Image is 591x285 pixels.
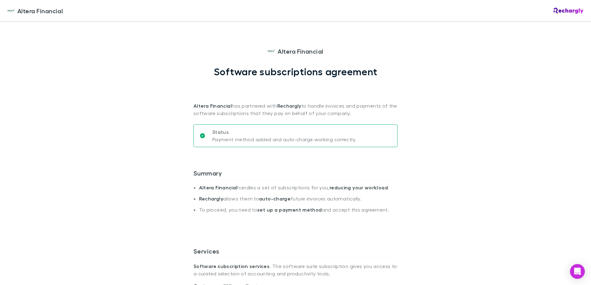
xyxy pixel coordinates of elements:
li: allows them to future invoices automatically. [199,196,398,207]
div: Open Intercom Messenger [570,264,585,279]
strong: reducing your workload [330,184,388,191]
strong: Altera Financial [199,184,237,191]
h1: Software subscriptions agreement [214,66,377,77]
strong: set up a payment method [257,207,322,213]
strong: Rechargly [199,196,223,202]
img: Altera Financial's Logo [268,47,275,55]
p: Payment method added and auto-charge working correctly. [212,136,356,143]
span: Altera Financial [278,47,323,56]
li: handles a set of subscriptions for you, . [199,184,398,196]
img: Altera Financial's Logo [7,7,15,14]
p: . The software suite subscription gives you access to a curated selection of accounting and produ... [193,258,398,282]
h3: Services [193,247,398,257]
li: To proceed, you need to and accept this agreement. [199,207,398,218]
strong: Software subscription services [193,263,270,269]
h3: Summary [193,169,398,179]
strong: Rechargly [277,103,301,109]
p: has partnered with to handle invoices and payments of the software subscriptions that they pay on... [193,77,398,117]
p: Status [212,128,356,136]
strong: Altera Financial [193,103,232,109]
strong: auto-charge [259,196,291,202]
img: Rechargly Logo [554,8,584,14]
span: Altera Financial [17,6,63,15]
